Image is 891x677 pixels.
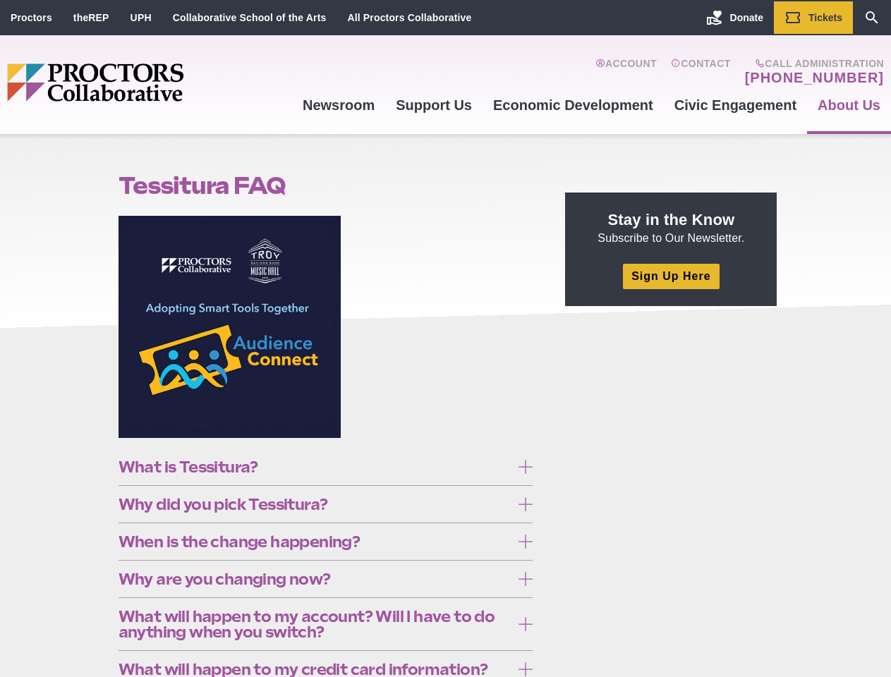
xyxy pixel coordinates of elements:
a: Donate [696,1,774,34]
span: Why did you pick Tessitura? [119,496,511,512]
a: theREP [73,12,109,23]
a: All Proctors Collaborative [347,12,471,23]
a: Support Us [385,86,483,124]
a: Account [595,58,657,86]
span: What will happen to my account? Will I have to do anything when you switch? [119,609,511,640]
span: Call Administration [741,58,884,69]
strong: Stay in the Know [608,211,735,228]
span: Tickets [808,12,842,23]
a: About Us [807,86,891,124]
a: Contact [671,58,731,86]
a: Economic Development [483,86,664,124]
span: What will happen to my credit card information? [119,661,511,677]
span: Why are you changing now? [119,571,511,587]
a: Civic Engagement [664,86,807,124]
img: Proctors logo [7,63,292,102]
a: Sign Up Here [623,264,719,288]
a: Newsroom [292,86,385,124]
a: Collaborative School of the Arts [173,12,327,23]
a: Tickets [774,1,853,34]
h1: Tessitura FAQ [119,172,533,199]
span: When is the change happening? [119,534,511,549]
a: Proctors [11,12,52,23]
a: UPH [131,12,152,23]
a: [PHONE_NUMBER] [745,69,884,86]
a: Search [853,1,891,34]
span: What is Tessitura? [119,459,511,475]
p: Subscribe to Our Newsletter. [582,209,760,246]
span: Donate [730,12,763,23]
